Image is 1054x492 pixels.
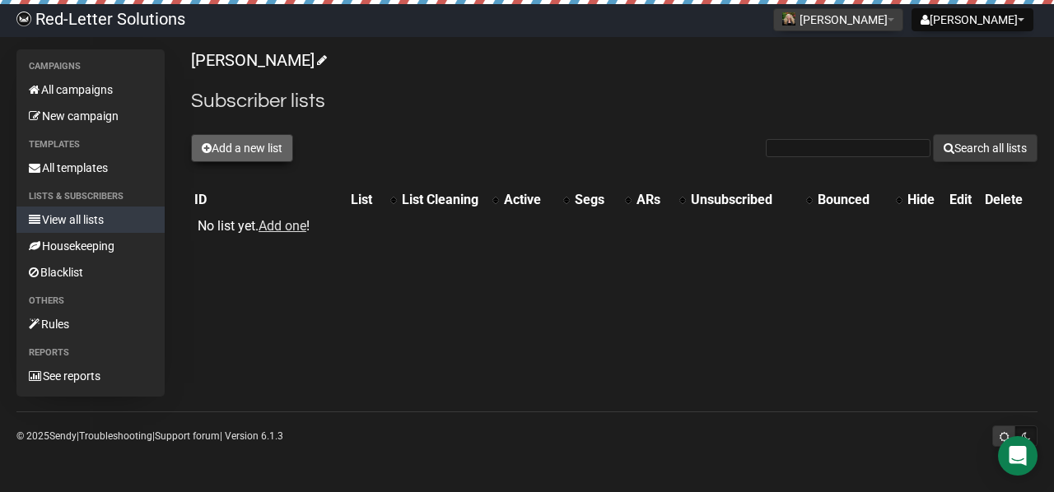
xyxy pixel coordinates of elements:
a: Rules [16,311,165,337]
p: © 2025 | | | Version 6.1.3 [16,427,283,445]
a: Housekeeping [16,233,165,259]
div: List [351,192,382,208]
td: No list yet. ! [191,211,347,241]
th: Edit: No sort applied, sorting is disabled [946,188,982,211]
a: New campaign [16,103,165,129]
div: List Cleaning [402,192,484,208]
a: View all lists [16,207,165,233]
a: Support forum [155,430,220,442]
div: ID [194,192,344,208]
th: Bounced: No sort applied, activate to apply an ascending sort [814,188,904,211]
div: Delete [985,192,1034,208]
th: ID: No sort applied, sorting is disabled [191,188,347,211]
a: Add one [259,218,306,234]
th: List: No sort applied, activate to apply an ascending sort [347,188,399,211]
a: See reports [16,363,165,389]
div: Hide [907,192,943,208]
li: Lists & subscribers [16,187,165,207]
div: Edit [949,192,979,208]
li: Others [16,291,165,311]
button: Search all lists [933,134,1038,162]
li: Templates [16,135,165,155]
th: Hide: No sort applied, sorting is disabled [904,188,946,211]
div: Open Intercom Messenger [998,436,1038,476]
li: Campaigns [16,57,165,77]
a: All campaigns [16,77,165,103]
h2: Subscriber lists [191,86,1038,116]
a: Sendy [49,430,77,442]
th: Delete: No sort applied, sorting is disabled [982,188,1038,211]
li: Reports [16,343,165,363]
div: Segs [575,192,617,208]
div: Active [504,192,555,208]
button: Add a new list [191,134,293,162]
th: List Cleaning: No sort applied, activate to apply an ascending sort [399,188,501,211]
a: Troubleshooting [79,430,152,442]
button: [PERSON_NAME] [773,8,903,31]
th: Segs: No sort applied, activate to apply an ascending sort [571,188,633,211]
th: Unsubscribed: No sort applied, activate to apply an ascending sort [688,188,814,211]
img: 983279c4004ba0864fc8a668c650e103 [16,12,31,26]
div: Unsubscribed [691,192,798,208]
button: [PERSON_NAME] [912,8,1033,31]
a: Blacklist [16,259,165,285]
a: All templates [16,155,165,181]
th: ARs: No sort applied, activate to apply an ascending sort [633,188,688,211]
div: Bounced [818,192,888,208]
div: ARs [637,192,671,208]
img: 132.jpg [782,12,795,26]
th: Active: No sort applied, activate to apply an ascending sort [501,188,571,211]
a: [PERSON_NAME] [191,50,324,70]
